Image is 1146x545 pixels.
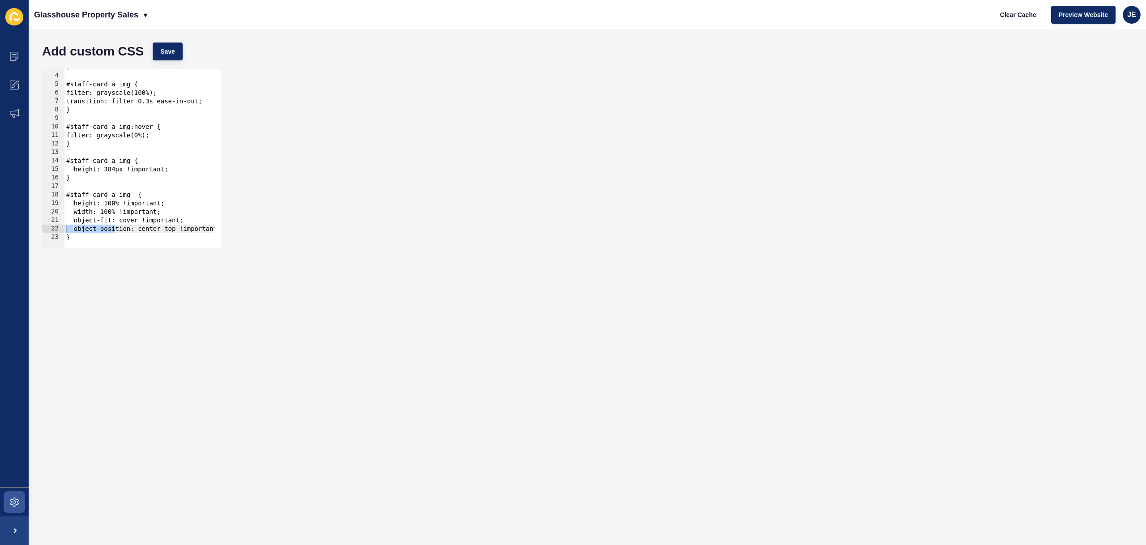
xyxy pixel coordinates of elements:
[42,131,64,140] div: 11
[160,47,175,56] span: Save
[42,72,64,80] div: 4
[1127,10,1136,19] span: JE
[1059,10,1108,19] span: Preview Website
[42,199,64,208] div: 19
[42,80,64,89] div: 5
[42,182,64,191] div: 17
[42,191,64,199] div: 18
[42,165,64,174] div: 15
[1051,6,1116,24] button: Preview Website
[42,233,64,242] div: 23
[42,140,64,148] div: 12
[42,216,64,225] div: 21
[42,148,64,157] div: 13
[42,208,64,216] div: 20
[42,174,64,182] div: 16
[42,225,64,233] div: 22
[42,97,64,106] div: 7
[153,43,183,60] button: Save
[42,123,64,131] div: 10
[42,47,144,56] h1: Add custom CSS
[42,106,64,114] div: 8
[34,4,138,26] p: Glasshouse Property Sales
[992,6,1044,24] button: Clear Cache
[1000,10,1036,19] span: Clear Cache
[42,89,64,97] div: 6
[42,114,64,123] div: 9
[42,157,64,165] div: 14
